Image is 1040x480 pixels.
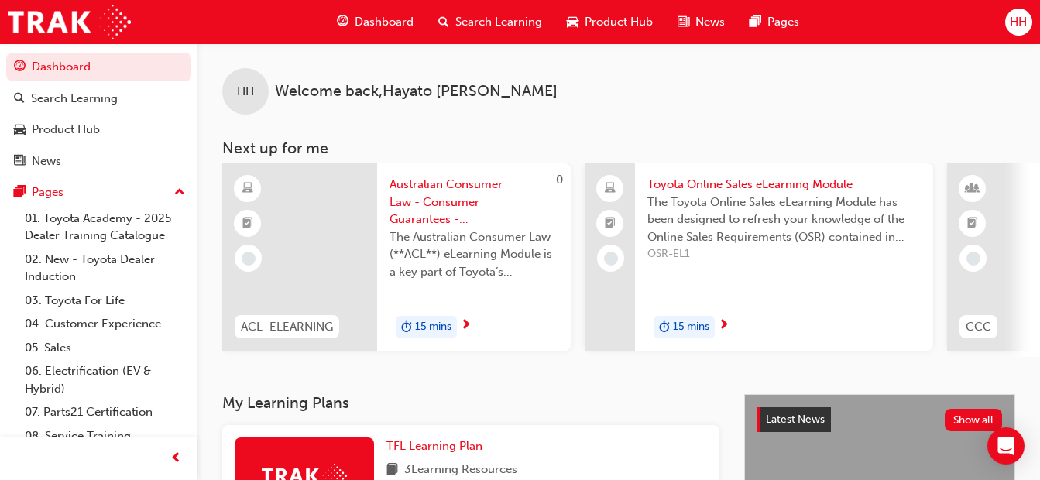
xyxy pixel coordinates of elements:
a: 0ACL_ELEARNINGAustralian Consumer Law - Consumer Guarantees - eLearning moduleThe Australian Cons... [222,163,571,351]
span: search-icon [14,92,25,106]
a: 01. Toyota Academy - 2025 Dealer Training Catalogue [19,207,191,248]
span: HH [1010,13,1027,31]
button: Show all [945,409,1003,431]
span: pages-icon [14,186,26,200]
span: 3 Learning Resources [404,461,517,480]
span: laptop-icon [605,179,616,199]
span: learningResourceType_INSTRUCTOR_LED-icon [967,179,978,199]
a: pages-iconPages [737,6,812,38]
span: Dashboard [355,13,414,31]
span: Australian Consumer Law - Consumer Guarantees - eLearning module [390,176,558,228]
button: Pages [6,178,191,207]
a: search-iconSearch Learning [426,6,554,38]
span: The Toyota Online Sales eLearning Module has been designed to refresh your knowledge of the Onlin... [647,194,921,246]
div: Search Learning [31,90,118,108]
a: Toyota Online Sales eLearning ModuleThe Toyota Online Sales eLearning Module has been designed to... [585,163,933,351]
span: learningRecordVerb_NONE-icon [604,252,618,266]
span: duration-icon [401,317,412,338]
div: Open Intercom Messenger [987,427,1025,465]
h3: Next up for me [197,139,1040,157]
span: CCC [966,318,991,336]
span: learningResourceType_ELEARNING-icon [242,179,253,199]
span: booktick-icon [605,214,616,234]
span: 15 mins [673,318,709,336]
img: Trak [8,5,131,39]
span: booktick-icon [967,214,978,234]
a: car-iconProduct Hub [554,6,665,38]
span: The Australian Consumer Law (**ACL**) eLearning Module is a key part of Toyota’s compliance progr... [390,228,558,281]
a: Product Hub [6,115,191,144]
span: Toyota Online Sales eLearning Module [647,176,921,194]
a: TFL Learning Plan [386,437,489,455]
span: booktick-icon [242,214,253,234]
a: Search Learning [6,84,191,113]
a: 06. Electrification (EV & Hybrid) [19,359,191,400]
span: car-icon [14,123,26,137]
a: 07. Parts21 Certification [19,400,191,424]
span: prev-icon [170,449,182,468]
span: next-icon [718,319,729,333]
span: learningRecordVerb_NONE-icon [242,252,256,266]
span: HH [237,83,254,101]
span: Pages [767,13,799,31]
span: Latest News [766,413,825,426]
a: 03. Toyota For Life [19,289,191,313]
span: Search Learning [455,13,542,31]
span: OSR-EL1 [647,245,921,263]
a: Dashboard [6,53,191,81]
a: 05. Sales [19,336,191,360]
span: Product Hub [585,13,653,31]
span: search-icon [438,12,449,32]
button: HH [1005,9,1032,36]
div: Product Hub [32,121,100,139]
a: Latest NewsShow all [757,407,1002,432]
a: 04. Customer Experience [19,312,191,336]
a: guage-iconDashboard [324,6,426,38]
span: news-icon [678,12,689,32]
span: Welcome back , Hayato [PERSON_NAME] [275,83,558,101]
h3: My Learning Plans [222,394,719,412]
span: News [695,13,725,31]
span: next-icon [460,319,472,333]
span: guage-icon [337,12,348,32]
a: News [6,147,191,176]
a: 08. Service Training [19,424,191,448]
span: guage-icon [14,60,26,74]
div: Pages [32,183,63,201]
span: duration-icon [659,317,670,338]
a: news-iconNews [665,6,737,38]
span: 0 [556,173,563,187]
span: 15 mins [415,318,451,336]
span: ACL_ELEARNING [241,318,333,336]
span: news-icon [14,155,26,169]
div: News [32,153,61,170]
span: book-icon [386,461,398,480]
span: up-icon [174,183,185,203]
span: car-icon [567,12,578,32]
button: DashboardSearch LearningProduct HubNews [6,50,191,178]
span: learningRecordVerb_NONE-icon [966,252,980,266]
a: 02. New - Toyota Dealer Induction [19,248,191,289]
span: pages-icon [750,12,761,32]
span: TFL Learning Plan [386,439,482,453]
